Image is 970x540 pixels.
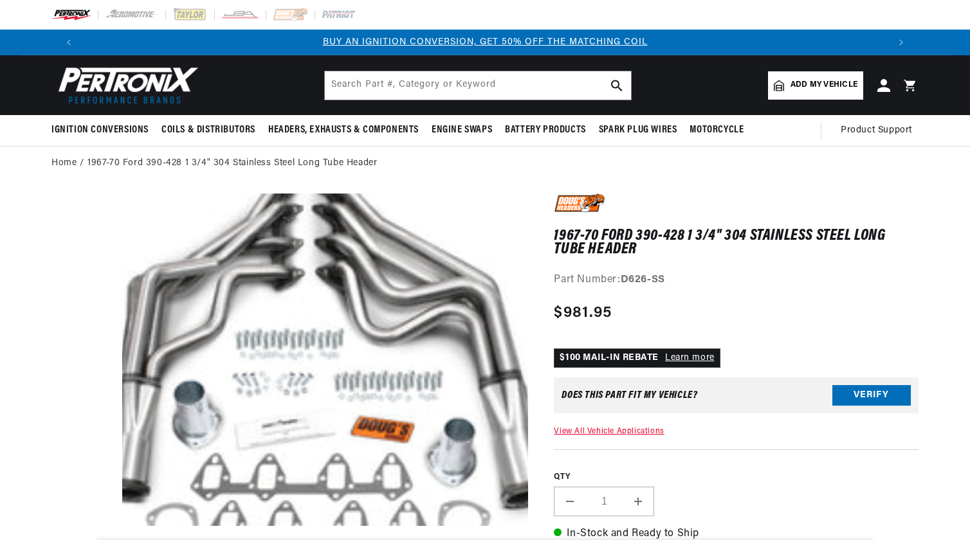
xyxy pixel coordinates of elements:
media-gallery: Gallery Viewer [51,194,528,532]
button: search button [603,71,631,100]
span: $981.95 [554,301,612,325]
div: Does This part fit My vehicle? [562,390,697,401]
div: Part Number: [554,272,919,289]
h1: 1967-70 Ford 390-428 1 3/4" 304 Stainless Steel Long Tube Header [554,230,919,256]
nav: breadcrumbs [51,156,919,170]
a: Learn more [665,353,715,363]
summary: Spark Plug Wires [592,115,684,145]
strong: D626-SS [621,274,665,285]
summary: Motorcycle [683,115,750,145]
button: Translation missing: en.sections.announcements.previous_announcement [56,30,82,55]
div: 1 of 3 [82,35,888,50]
span: Engine Swaps [432,123,492,137]
input: Search Part #, Category or Keyword [325,71,631,100]
span: Headers, Exhausts & Components [268,123,419,137]
button: Translation missing: en.sections.announcements.next_announcement [888,30,914,55]
img: Pertronix [51,63,199,107]
span: Ignition Conversions [51,123,149,137]
summary: Headers, Exhausts & Components [262,115,425,145]
a: 1967-70 Ford 390-428 1 3/4" 304 Stainless Steel Long Tube Header [87,156,377,170]
slideshow-component: Translation missing: en.sections.announcements.announcement_bar [19,30,951,55]
summary: Product Support [841,115,919,146]
div: Announcement [82,35,888,50]
summary: Battery Products [499,115,592,145]
p: $100 MAIL-IN REBATE [554,348,720,368]
span: Add my vehicle [791,79,857,91]
summary: Engine Swaps [425,115,499,145]
a: BUY AN IGNITION CONVERSION, GET 50% OFF THE MATCHING COIL [323,37,648,47]
summary: Ignition Conversions [51,115,155,145]
a: View All Vehicle Applications [554,428,664,435]
summary: Coils & Distributors [155,115,262,145]
span: Battery Products [505,123,586,137]
span: Coils & Distributors [161,123,255,137]
label: QTY [554,472,919,483]
button: Verify [832,385,911,406]
a: Add my vehicle [768,71,863,100]
span: Product Support [841,123,912,138]
span: Spark Plug Wires [599,123,677,137]
span: Motorcycle [690,123,744,137]
a: Home [51,156,77,170]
